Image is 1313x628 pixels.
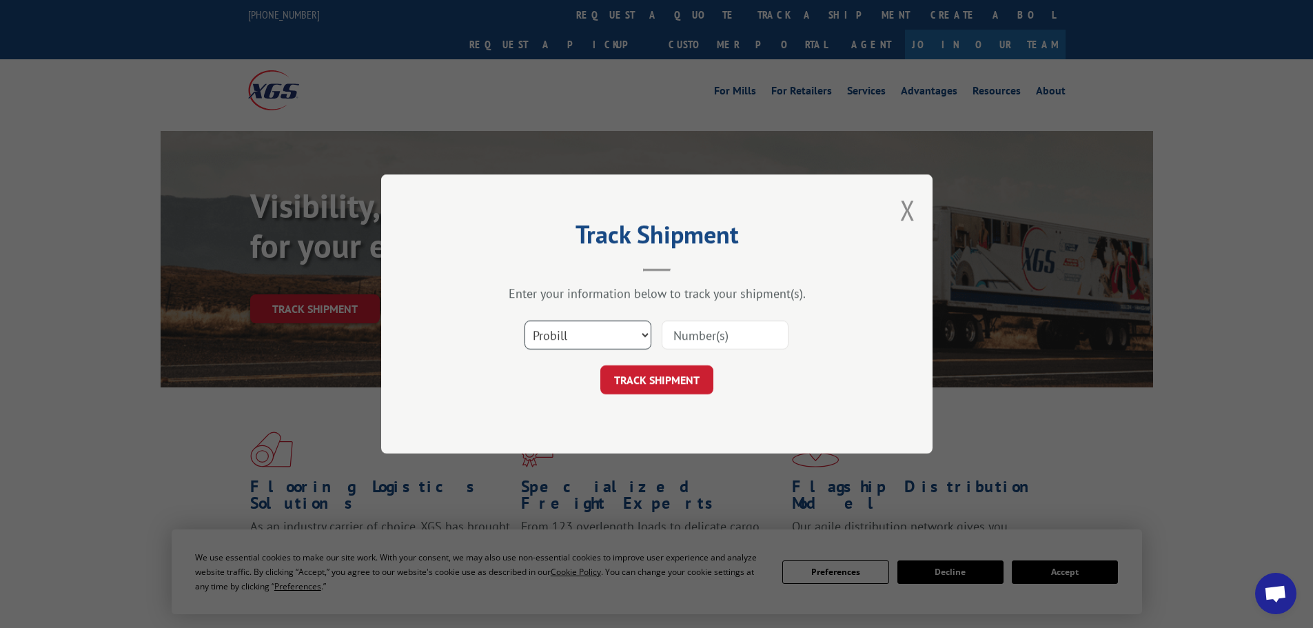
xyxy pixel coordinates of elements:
[450,285,864,301] div: Enter your information below to track your shipment(s).
[1255,573,1296,614] a: Open chat
[600,365,713,394] button: TRACK SHIPMENT
[900,192,915,228] button: Close modal
[450,225,864,251] h2: Track Shipment
[662,321,788,350] input: Number(s)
